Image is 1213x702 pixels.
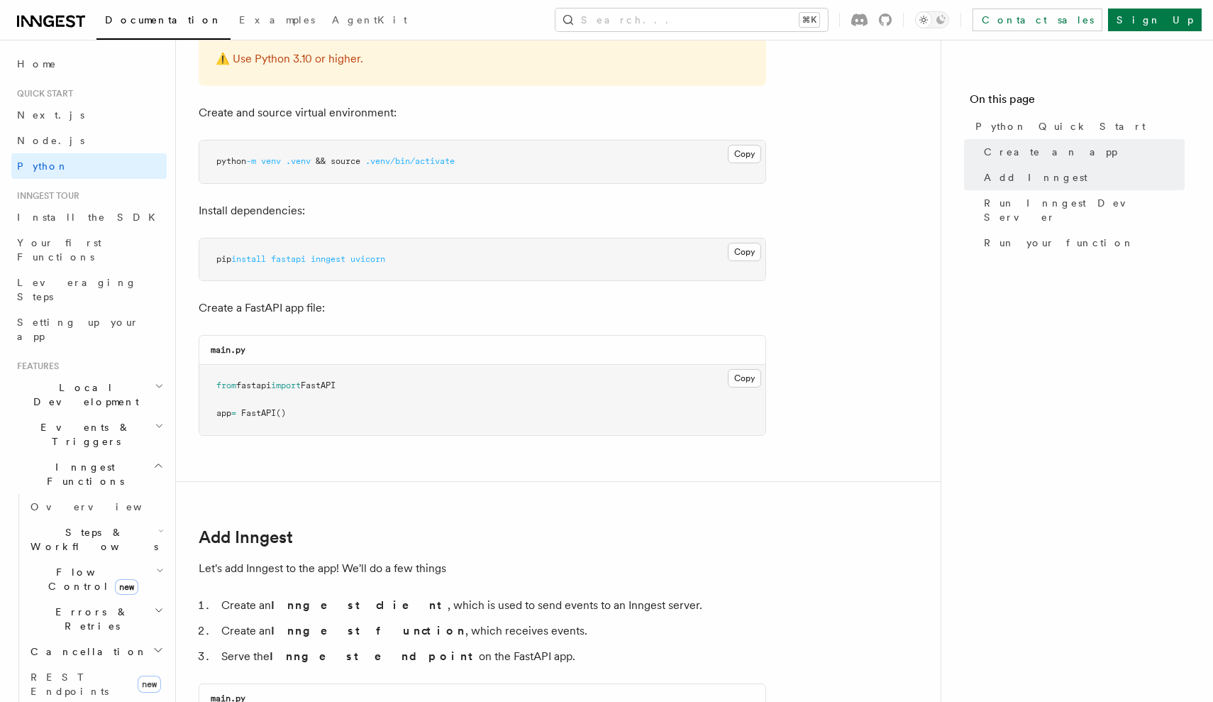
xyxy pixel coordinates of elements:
a: Examples [231,4,323,38]
span: app [216,408,231,418]
span: Quick start [11,88,73,99]
a: Next.js [11,102,167,128]
li: Serve the on the FastAPI app. [217,647,766,667]
a: Overview [25,494,167,520]
a: Install the SDK [11,204,167,230]
button: Copy [728,145,761,163]
a: Run your function [978,230,1185,256]
span: .venv/bin/activate [365,156,455,166]
span: inngest [311,254,345,264]
p: Create a FastAPI app file: [199,298,766,318]
span: Errors & Retries [25,605,154,633]
kbd: ⌘K [799,13,819,27]
span: Create an app [984,145,1117,159]
span: Steps & Workflows [25,525,158,554]
span: Home [17,57,57,71]
span: Run your function [984,236,1134,250]
li: Create an , which receives events. [217,621,766,641]
span: Overview [31,501,177,512]
a: Home [11,51,167,77]
span: .venv [286,156,311,166]
p: Let's add Inngest to the app! We'll do a few things [199,559,766,578]
span: fastapi [271,254,306,264]
span: Add Inngest [984,170,1087,185]
span: Inngest tour [11,190,79,202]
p: Create and source virtual environment: [199,103,766,123]
span: new [138,676,161,693]
span: uvicorn [350,254,385,264]
span: Events & Triggers [11,420,155,449]
span: python [216,156,246,166]
h4: On this page [970,91,1185,114]
button: Local Development [11,375,167,415]
strong: Inngest function [271,624,465,637]
span: Next.js [17,109,84,121]
button: Events & Triggers [11,415,167,454]
span: REST Endpoints [31,671,109,697]
span: -m [246,156,256,166]
button: Steps & Workflows [25,520,167,559]
strong: Inngest endpoint [270,649,479,663]
button: Copy [728,369,761,388]
span: new [115,579,138,595]
a: Run Inngest Dev Server [978,190,1185,230]
span: venv [261,156,281,166]
a: Leveraging Steps [11,270,167,309]
span: Node.js [17,135,84,146]
a: Python Quick Start [970,114,1185,139]
span: Leveraging Steps [17,277,137,302]
span: Local Development [11,380,155,409]
button: Errors & Retries [25,599,167,639]
li: Create an , which is used to send events to an Inngest server. [217,596,766,615]
span: pip [216,254,231,264]
span: Examples [239,14,315,26]
a: Contact sales [973,9,1102,31]
span: Features [11,361,59,372]
a: Node.js [11,128,167,153]
span: Inngest Functions [11,460,153,488]
a: Setting up your app [11,309,167,349]
span: source [331,156,360,166]
a: Create an app [978,139,1185,165]
button: Toggle dark mode [915,11,949,28]
span: install [231,254,266,264]
a: Add Inngest [978,165,1185,190]
span: Cancellation [25,645,148,659]
button: Flow Controlnew [25,559,167,599]
span: Install the SDK [17,212,164,223]
a: Your first Functions [11,230,167,270]
span: Run Inngest Dev Server [984,196,1185,224]
span: Setting up your app [17,317,139,342]
span: () [276,408,286,418]
span: Python [17,160,69,172]
a: Add Inngest [199,527,293,547]
a: AgentKit [323,4,416,38]
strong: Inngest client [271,598,448,612]
button: Cancellation [25,639,167,664]
span: fastapi [236,380,271,390]
a: Python [11,153,167,179]
span: FastAPI [301,380,336,390]
span: import [271,380,301,390]
span: Python Quick Start [975,119,1146,133]
p: Install dependencies: [199,201,766,221]
button: Copy [728,243,761,261]
span: && [316,156,326,166]
button: Inngest Functions [11,454,167,494]
span: AgentKit [332,14,407,26]
span: from [216,380,236,390]
span: Documentation [105,14,222,26]
a: Sign Up [1108,9,1202,31]
span: = [231,408,236,418]
code: main.py [211,345,245,355]
span: Flow Control [25,565,156,593]
a: Documentation [96,4,231,40]
span: Your first Functions [17,237,101,263]
span: FastAPI [241,408,276,418]
p: ⚠️ Use Python 3.10 or higher. [216,49,749,69]
button: Search...⌘K [555,9,828,31]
